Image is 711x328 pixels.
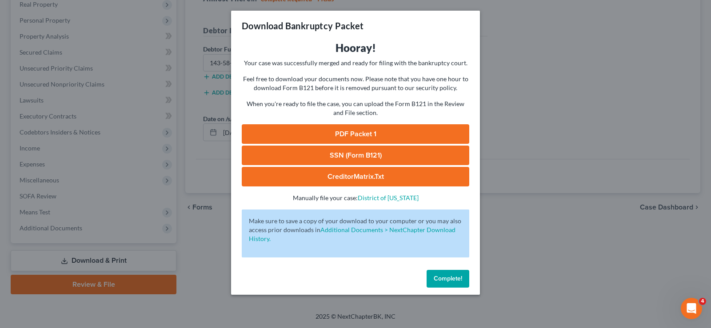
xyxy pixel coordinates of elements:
button: Complete! [427,270,469,288]
iframe: Intercom live chat [681,298,702,319]
a: CreditorMatrix.txt [242,167,469,186]
span: Complete! [434,275,462,282]
p: Your case was successfully merged and ready for filing with the bankruptcy court. [242,59,469,67]
h3: Hooray! [242,41,469,55]
a: Additional Documents > NextChapter Download History. [249,226,455,242]
p: Feel free to download your documents now. Please note that you have one hour to download Form B12... [242,75,469,92]
a: District of [US_STATE] [358,194,419,202]
span: 4 [699,298,706,305]
p: When you're ready to file the case, you can upload the Form B121 in the Review and File section. [242,99,469,117]
a: PDF Packet 1 [242,124,469,144]
p: Make sure to save a copy of your download to your computer or you may also access prior downloads in [249,217,462,243]
p: Manually file your case: [242,194,469,202]
h3: Download Bankruptcy Packet [242,20,363,32]
a: SSN (Form B121) [242,146,469,165]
